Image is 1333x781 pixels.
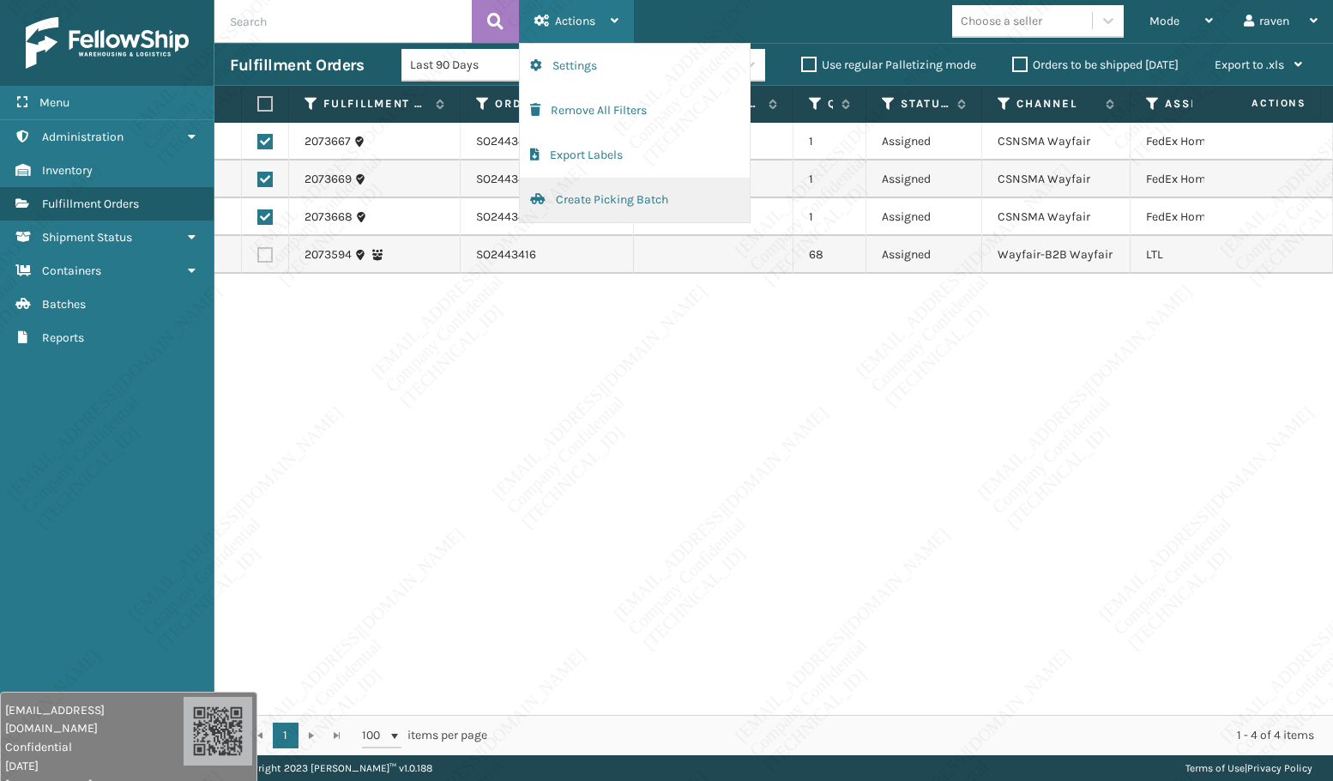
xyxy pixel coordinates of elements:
label: Use regular Palletizing mode [801,58,976,72]
label: Orders to be shipped [DATE] [1012,58,1179,72]
td: CSNSMA Wayfair [982,123,1131,160]
a: Terms of Use [1185,762,1245,774]
button: Remove All Filters [520,88,750,133]
button: Settings [520,44,750,88]
span: Containers [42,263,101,278]
a: 2073667 [305,133,351,150]
td: 68 [793,236,866,274]
label: Order Number [495,96,600,112]
span: Batches [42,297,86,312]
td: Assigned [866,160,982,198]
div: Choose a seller [961,12,1042,30]
td: FedEx Home Delivery [1131,198,1294,236]
td: Assigned [866,236,982,274]
td: SO2443424 [461,198,634,236]
span: Actions [555,14,595,28]
td: SO2443424 [461,160,634,198]
td: Assigned [866,198,982,236]
a: Privacy Policy [1247,762,1312,774]
a: 2073668 [305,209,353,226]
span: Confidential [5,738,184,756]
div: Last 90 Days [410,56,543,74]
td: 1 [793,160,866,198]
span: items per page [362,723,487,748]
label: Quantity [828,96,833,112]
span: [DATE] [5,757,184,775]
p: Copyright 2023 [PERSON_NAME]™ v 1.0.188 [235,755,432,781]
td: CSNSMA Wayfair [982,160,1131,198]
button: Create Picking Batch [520,178,750,222]
div: | [1185,755,1312,781]
span: Fulfillment Orders [42,197,139,211]
span: Actions [1197,89,1317,118]
a: 2073594 [305,246,352,263]
td: FedEx Home Delivery [1131,123,1294,160]
span: Shipment Status [42,230,132,245]
label: Assigned Carrier Service [1165,96,1261,112]
td: CSNSMA Wayfair [982,198,1131,236]
td: 1 [793,123,866,160]
td: SO2443416 [461,236,634,274]
td: SO2443424 [461,123,634,160]
a: 2073669 [305,171,352,188]
button: Export Labels [520,133,750,178]
td: Assigned [866,123,982,160]
a: 1 [273,723,299,748]
span: [EMAIL_ADDRESS][DOMAIN_NAME] [5,701,184,737]
div: 1 - 4 of 4 items [511,727,1314,744]
td: FedEx Home Delivery [1131,160,1294,198]
span: Administration [42,130,124,144]
span: Reports [42,330,84,345]
span: Inventory [42,163,93,178]
span: Export to .xls [1215,58,1284,72]
label: Status [901,96,949,112]
label: Channel [1016,96,1097,112]
span: Mode [1149,14,1179,28]
span: Menu [39,95,69,110]
h3: Fulfillment Orders [230,55,364,76]
td: Wayfair-B2B Wayfair [982,236,1131,274]
label: Fulfillment Order Id [323,96,427,112]
td: LTL [1131,236,1294,274]
td: 1 [793,198,866,236]
img: logo [26,17,189,69]
span: 100 [362,727,388,744]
